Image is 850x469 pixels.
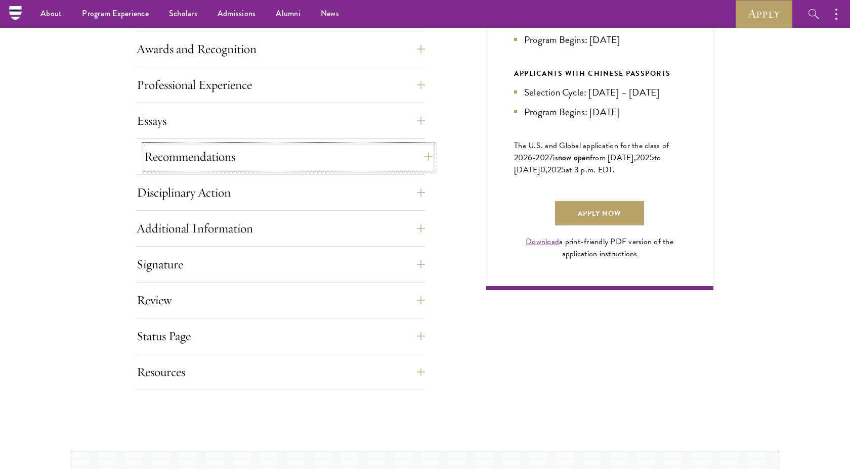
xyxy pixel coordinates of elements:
button: Awards and Recognition [137,37,425,61]
button: Additional Information [137,216,425,241]
span: 7 [549,152,553,164]
button: Recommendations [144,145,433,169]
span: is [553,152,558,164]
button: Status Page [137,324,425,348]
button: Resources [137,360,425,384]
span: 5 [650,152,654,164]
span: to [DATE] [514,152,661,176]
button: Disciplinary Action [137,180,425,205]
span: 5 [561,164,566,176]
div: a print-friendly PDF version of the application instructions [514,236,685,260]
span: , [545,164,547,176]
button: Review [137,288,425,312]
a: Download [526,236,559,248]
span: -202 [532,152,549,164]
button: Essays [137,109,425,133]
button: Professional Experience [137,73,425,97]
a: Apply Now [555,201,644,225]
span: The U.S. and Global application for the class of 202 [514,139,669,164]
span: from [DATE], [590,152,636,164]
span: 202 [547,164,561,176]
span: at 3 p.m. EDT. [566,164,615,176]
span: 0 [540,164,545,176]
span: 6 [528,152,532,164]
li: Selection Cycle: [DATE] – [DATE] [514,85,685,100]
button: Signature [137,252,425,276]
div: APPLICANTS WITH CHINESE PASSPORTS [514,67,685,80]
span: 202 [636,152,650,164]
li: Program Begins: [DATE] [514,32,685,47]
span: now open [558,152,590,163]
li: Program Begins: [DATE] [514,105,685,119]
